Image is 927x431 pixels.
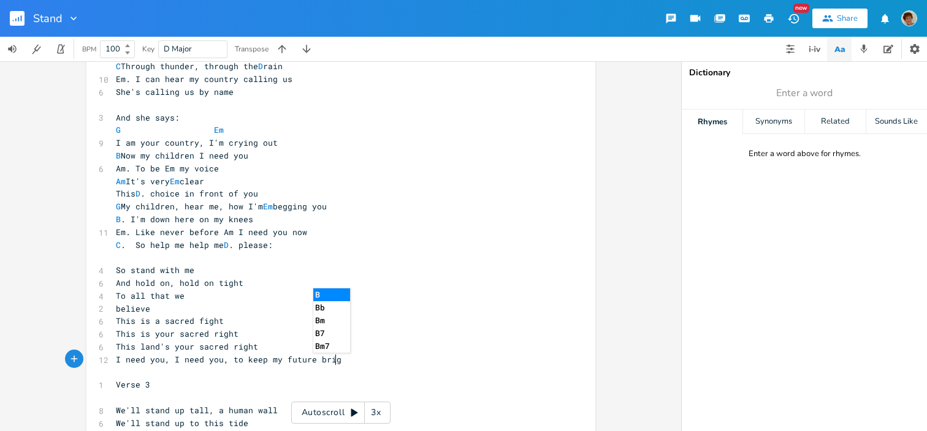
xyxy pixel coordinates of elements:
[116,201,327,212] span: My children, hear me, how I'm begging you
[224,239,229,250] span: D
[116,73,292,84] span: Em. I can hear my country calling us
[116,405,278,416] span: We'll stand up tall, a human wall
[116,379,150,390] span: Verse 3
[116,188,258,199] span: This . choice in front of you
[682,110,742,134] div: Rhymes
[116,290,185,301] span: To all that we
[214,124,224,135] span: Em
[116,303,150,314] span: believe
[812,9,868,28] button: Share
[291,402,391,424] div: Autoscroll
[116,214,121,225] span: B
[116,315,224,326] span: This is a sacred fight
[116,328,238,339] span: This is your sacred right
[116,86,234,97] span: She's calling us by name
[313,288,350,301] li: B
[793,4,809,13] div: New
[313,301,350,314] li: Bb
[116,239,273,250] span: . So help me help me . please:
[689,69,920,77] div: Dictionary
[116,61,121,72] span: C
[116,341,258,352] span: This land's your sacred right
[313,340,350,353] li: Bm7
[776,86,833,100] span: Enter a word
[235,45,269,53] div: Transpose
[805,110,866,134] div: Related
[116,354,341,365] span: I need you, I need you, to keep my future brig
[116,61,283,72] span: Through thunder, through the rain
[116,112,180,123] span: And she says:
[116,227,307,238] span: Em. Like never before Am I need you now
[116,176,126,187] span: Am
[116,418,248,429] span: We'll stand up to this tide
[313,314,350,327] li: Bm
[116,163,219,174] span: Am. To be Em my voice
[116,150,121,161] span: B
[743,110,804,134] div: Synonyms
[82,46,96,53] div: BPM
[749,149,861,159] div: Enter a word above for rhymes.
[866,110,927,134] div: Sounds Like
[116,277,243,288] span: And hold on, hold on tight
[837,13,858,24] div: Share
[116,214,253,225] span: . I'm down here on my knees
[901,10,917,26] img: scohenmusic
[135,188,140,199] span: D
[116,201,121,212] span: G
[263,201,273,212] span: Em
[142,45,154,53] div: Key
[164,43,192,54] span: D Major
[116,124,121,135] span: G
[781,7,806,29] button: New
[116,150,248,161] span: Now my children I need you
[116,264,194,275] span: So stand with me
[258,61,263,72] span: D
[116,239,121,250] span: C
[116,176,204,187] span: It's very clear
[313,327,350,340] li: B7
[33,13,63,24] span: Stand
[170,176,180,187] span: Em
[365,402,387,424] div: 3x
[116,137,278,148] span: I am your country, I'm crying out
